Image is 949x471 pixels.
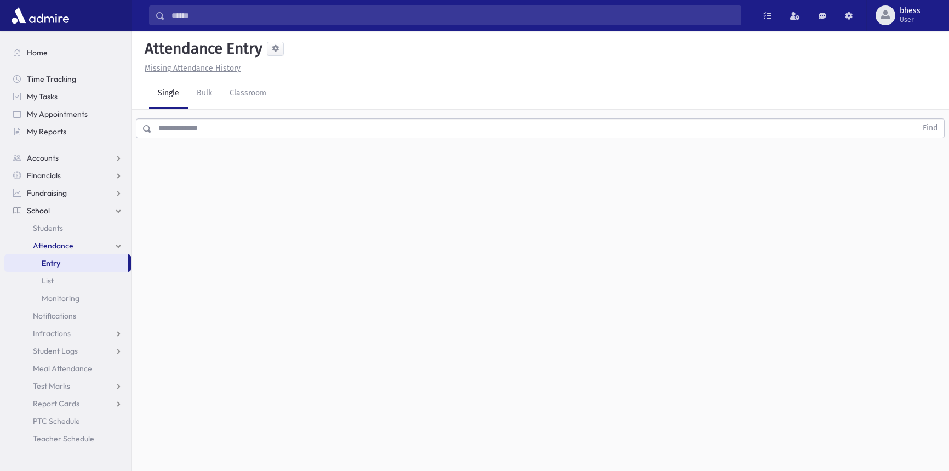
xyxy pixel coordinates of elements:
span: Time Tracking [27,74,76,84]
span: Financials [27,171,61,180]
a: Missing Attendance History [140,64,241,73]
a: Report Cards [4,395,131,412]
a: Fundraising [4,184,131,202]
a: Monitoring [4,290,131,307]
span: bhess [900,7,921,15]
span: Attendance [33,241,73,251]
a: My Reports [4,123,131,140]
span: Notifications [33,311,76,321]
a: Teacher Schedule [4,430,131,447]
span: Report Cards [33,399,79,408]
span: My Tasks [27,92,58,101]
span: User [900,15,921,24]
span: PTC Schedule [33,416,80,426]
span: Test Marks [33,381,70,391]
span: School [27,206,50,215]
img: AdmirePro [9,4,72,26]
span: Fundraising [27,188,67,198]
a: School [4,202,131,219]
u: Missing Attendance History [145,64,241,73]
a: Infractions [4,325,131,342]
a: Bulk [188,78,221,109]
a: Test Marks [4,377,131,395]
h5: Attendance Entry [140,39,262,58]
a: Financials [4,167,131,184]
span: Meal Attendance [33,364,92,373]
a: List [4,272,131,290]
span: Teacher Schedule [33,434,94,444]
button: Find [916,119,944,138]
span: Infractions [33,328,71,338]
span: Entry [42,258,60,268]
span: Home [27,48,48,58]
a: Classroom [221,78,275,109]
a: Students [4,219,131,237]
a: My Appointments [4,105,131,123]
span: My Appointments [27,109,88,119]
a: Accounts [4,149,131,167]
span: List [42,276,54,286]
a: Single [149,78,188,109]
a: Entry [4,254,128,272]
span: Accounts [27,153,59,163]
input: Search [165,5,741,25]
a: Home [4,44,131,61]
a: Student Logs [4,342,131,360]
a: PTC Schedule [4,412,131,430]
a: My Tasks [4,88,131,105]
span: Monitoring [42,293,79,303]
a: Time Tracking [4,70,131,88]
span: Students [33,223,63,233]
span: My Reports [27,127,66,137]
a: Attendance [4,237,131,254]
a: Notifications [4,307,131,325]
span: Student Logs [33,346,78,356]
a: Meal Attendance [4,360,131,377]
